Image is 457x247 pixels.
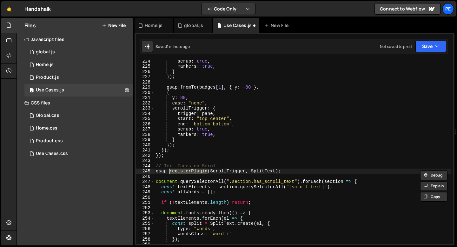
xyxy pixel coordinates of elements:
button: Debug [420,170,447,180]
h2: Files [24,22,36,29]
div: 238 [136,132,155,137]
div: global.js [184,22,203,29]
div: 16572/45330.css [24,135,133,147]
div: 254 [136,216,155,221]
div: 249 [136,190,155,195]
div: 258 [136,237,155,242]
a: 🤙 [1,1,17,17]
span: 0 [30,88,34,93]
div: 256 [136,226,155,232]
div: 250 [136,195,155,200]
div: 16572/45061.js [24,46,133,58]
div: 242 [136,153,155,158]
div: 16572/45138.css [24,109,133,122]
div: Use Cases.js [223,22,252,29]
div: Use Cases.js [36,87,64,93]
div: Product.css [36,138,63,144]
div: 226 [136,69,155,75]
div: 233 [136,106,155,111]
div: 227 [136,74,155,80]
div: 16572/45056.css [24,122,133,135]
div: 236 [136,122,155,127]
div: 230 [136,90,155,96]
div: 253 [136,210,155,216]
div: 239 [136,137,155,143]
div: 241 [136,148,155,153]
div: 1 minute ago [167,44,190,49]
div: CSS files [17,97,133,109]
div: 246 [136,174,155,179]
div: Use Cases.css [36,151,68,157]
div: 257 [136,231,155,237]
div: global.js [36,49,55,55]
div: 237 [136,127,155,132]
div: 252 [136,205,155,211]
div: Home.css [36,125,57,131]
div: 243 [136,158,155,164]
div: 16572/45332.js [24,84,133,97]
div: 251 [136,200,155,205]
div: 234 [136,111,155,117]
div: 224 [136,59,155,64]
button: New File [102,23,126,28]
button: Code Only [202,3,255,15]
div: 225 [136,64,155,69]
div: Handshaik [24,5,51,13]
div: 228 [136,80,155,85]
div: Not saved to prod [380,44,412,49]
button: Copy [420,192,447,202]
div: 255 [136,221,155,226]
div: 232 [136,101,155,106]
a: Connect to Webflow [374,3,440,15]
div: Javascript files [17,33,133,46]
div: 16572/45333.css [24,147,133,160]
div: Home.js [145,22,162,29]
div: 231 [136,95,155,101]
div: Product.js [36,75,59,80]
button: Save [415,41,446,52]
div: New File [264,22,291,29]
div: 235 [136,116,155,122]
div: 247 [136,179,155,184]
div: 248 [136,184,155,190]
div: 240 [136,143,155,148]
div: Saved [156,44,190,49]
div: 16572/45051.js [24,58,133,71]
button: Explain [420,181,447,191]
div: 244 [136,164,155,169]
div: 229 [136,85,155,90]
div: Home.js [36,62,54,68]
div: Global.css [36,113,59,118]
div: 16572/45211.js [24,71,133,84]
a: Pe [442,3,454,15]
div: 245 [136,169,155,174]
